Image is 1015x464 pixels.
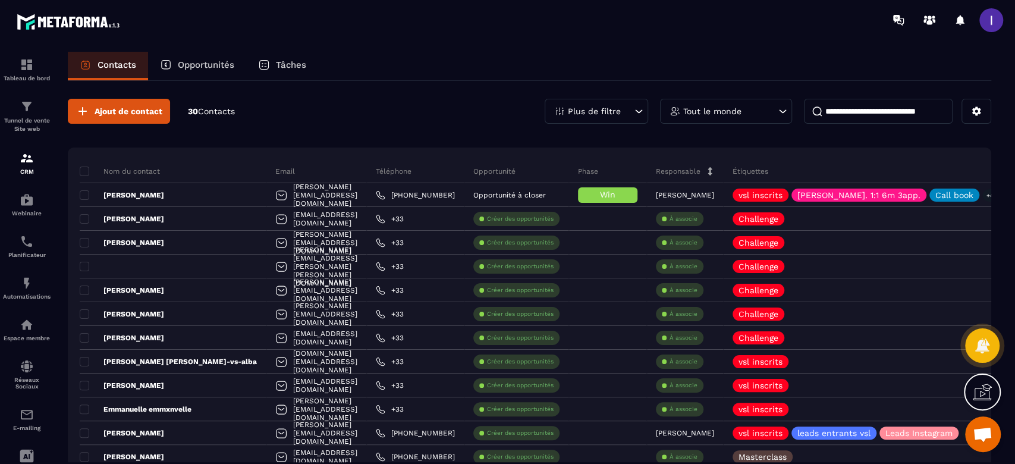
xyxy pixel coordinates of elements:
[739,429,783,437] p: vsl inscrits
[20,58,34,72] img: formation
[3,168,51,175] p: CRM
[739,239,778,247] p: Challenge
[670,286,697,294] p: À associe
[376,452,455,462] a: [PHONE_NUMBER]
[20,276,34,290] img: automations
[739,191,783,199] p: vsl inscrits
[20,318,34,332] img: automations
[246,52,318,80] a: Tâches
[656,429,714,437] p: [PERSON_NAME]
[3,377,51,390] p: Réseaux Sociaux
[487,405,554,413] p: Créer des opportunités
[80,286,164,295] p: [PERSON_NAME]
[198,106,235,116] span: Contacts
[3,210,51,217] p: Webinaire
[178,59,234,70] p: Opportunités
[487,286,554,294] p: Créer des opportunités
[739,310,778,318] p: Challenge
[276,59,306,70] p: Tâches
[739,453,787,461] p: Masterclass
[739,334,778,342] p: Challenge
[376,214,404,224] a: +33
[473,167,516,176] p: Opportunité
[20,234,34,249] img: scheduler
[473,191,546,199] p: Opportunité à closer
[376,286,404,295] a: +33
[20,407,34,422] img: email
[80,357,257,366] p: [PERSON_NAME] [PERSON_NAME]-vs-alba
[885,429,953,437] p: Leads Instagram
[487,358,554,366] p: Créer des opportunités
[80,381,164,390] p: [PERSON_NAME]
[80,238,164,247] p: [PERSON_NAME]
[376,381,404,390] a: +33
[670,239,697,247] p: À associe
[3,399,51,440] a: emailemailE-mailing
[487,334,554,342] p: Créer des opportunités
[797,191,920,199] p: [PERSON_NAME]. 1:1 6m 3app.
[670,381,697,390] p: À associe
[568,107,621,115] p: Plus de filtre
[600,190,615,199] span: Win
[3,309,51,350] a: automationsautomationsEspace membre
[376,190,455,200] a: [PHONE_NUMBER]
[275,167,295,176] p: Email
[68,52,148,80] a: Contacts
[670,405,697,413] p: À associe
[739,358,783,366] p: vsl inscrits
[683,107,741,115] p: Tout le monde
[739,381,783,390] p: vsl inscrits
[3,252,51,258] p: Planificateur
[376,405,404,414] a: +33
[20,151,34,165] img: formation
[797,429,871,437] p: leads entrants vsl
[80,333,164,343] p: [PERSON_NAME]
[487,262,554,271] p: Créer des opportunités
[487,453,554,461] p: Créer des opportunités
[739,262,778,271] p: Challenge
[982,189,998,202] p: +4
[965,416,1001,452] div: Ouvrir le chat
[98,59,136,70] p: Contacts
[739,215,778,223] p: Challenge
[376,309,404,319] a: +33
[670,358,697,366] p: À associe
[487,381,554,390] p: Créer des opportunités
[3,142,51,184] a: formationformationCRM
[148,52,246,80] a: Opportunités
[3,117,51,133] p: Tunnel de vente Site web
[670,310,697,318] p: À associe
[17,11,124,33] img: logo
[670,262,697,271] p: À associe
[20,99,34,114] img: formation
[80,405,191,414] p: Emmanuelle emmxnvelle
[376,167,411,176] p: Téléphone
[935,191,973,199] p: Call book
[487,215,554,223] p: Créer des opportunités
[80,167,160,176] p: Nom du contact
[670,215,697,223] p: À associe
[376,238,404,247] a: +33
[961,427,977,440] p: +2
[3,184,51,225] a: automationsautomationsWebinaire
[376,333,404,343] a: +33
[3,225,51,267] a: schedulerschedulerPlanificateur
[739,405,783,413] p: vsl inscrits
[80,309,164,319] p: [PERSON_NAME]
[656,191,714,199] p: [PERSON_NAME]
[188,106,235,117] p: 30
[3,425,51,431] p: E-mailing
[3,49,51,90] a: formationformationTableau de bord
[80,452,164,462] p: [PERSON_NAME]
[3,90,51,142] a: formationformationTunnel de vente Site web
[376,357,404,366] a: +33
[733,167,768,176] p: Étiquettes
[80,214,164,224] p: [PERSON_NAME]
[68,99,170,124] button: Ajout de contact
[656,167,700,176] p: Responsable
[20,193,34,207] img: automations
[376,262,404,271] a: +33
[80,428,164,438] p: [PERSON_NAME]
[3,335,51,341] p: Espace membre
[3,293,51,300] p: Automatisations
